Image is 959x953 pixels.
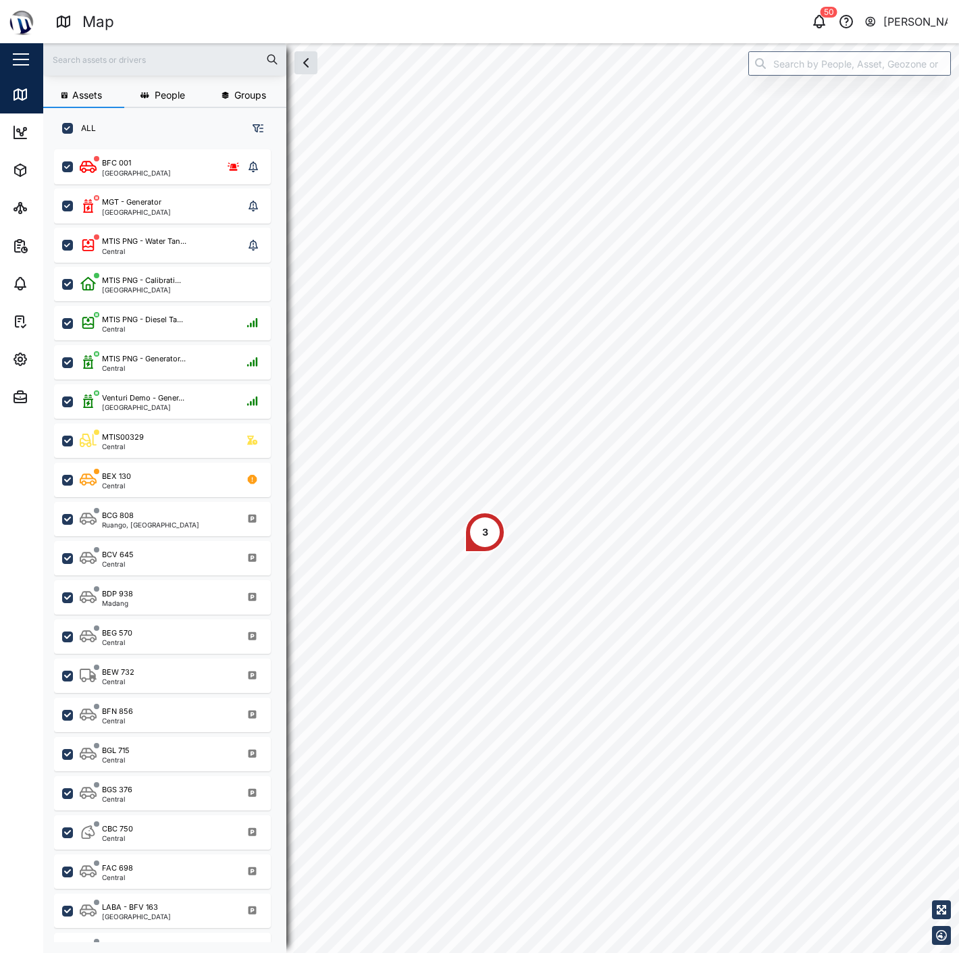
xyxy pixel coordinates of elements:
span: Groups [234,91,266,100]
div: BFN 856 [102,706,133,717]
div: [GEOGRAPHIC_DATA] [102,404,184,411]
div: MTIS PNG - Generator... [102,353,186,365]
label: ALL [73,123,96,134]
div: BGS 376 [102,784,132,796]
div: grid [54,145,286,942]
div: Central [102,482,131,489]
div: Dashboard [35,125,96,140]
div: Central [102,326,183,332]
div: [GEOGRAPHIC_DATA] [102,286,181,293]
div: MTIS PNG - Diesel Ta... [102,314,183,326]
div: BDP 938 [102,588,133,600]
div: BGL 715 [102,745,130,756]
input: Search assets or drivers [51,49,278,70]
div: BEX 130 [102,471,131,482]
div: Map [82,10,114,34]
div: Assets [35,163,77,178]
div: BEW 732 [102,667,134,678]
div: MTIS00329 [102,432,144,443]
div: [GEOGRAPHIC_DATA] [102,913,171,920]
div: LABA - BHE 271 [102,941,157,952]
div: [GEOGRAPHIC_DATA] [102,209,171,215]
div: BCV 645 [102,549,134,561]
div: Central [102,835,133,842]
div: Madang [102,600,133,607]
div: Map marker [465,512,505,552]
div: Settings [35,352,83,367]
div: MTIS PNG - Water Tan... [102,236,186,247]
div: Central [102,443,144,450]
input: Search by People, Asset, Geozone or Place [748,51,951,76]
button: [PERSON_NAME] [864,12,948,31]
span: People [155,91,185,100]
div: CBC 750 [102,823,133,835]
div: LABA - BFV 163 [102,902,158,913]
div: Central [102,561,134,567]
div: Tasks [35,314,72,329]
div: FAC 698 [102,862,133,874]
div: Central [102,678,134,685]
div: Admin [35,390,75,405]
canvas: Map [43,43,959,953]
div: Map [35,87,66,102]
div: BCG 808 [102,510,134,521]
div: Central [102,874,133,881]
div: [GEOGRAPHIC_DATA] [102,170,171,176]
div: Central [102,717,133,724]
div: BFC 001 [102,157,131,169]
span: Assets [72,91,102,100]
div: Reports [35,238,81,253]
div: Central [102,365,186,371]
div: Alarms [35,276,77,291]
div: Central [102,756,130,763]
div: Central [102,796,132,802]
div: Sites [35,201,68,215]
div: Venturi Demo - Gener... [102,392,184,404]
div: Central [102,248,186,255]
div: Ruango, [GEOGRAPHIC_DATA] [102,521,199,528]
img: Main Logo [7,7,36,36]
div: MTIS PNG - Calibrati... [102,275,181,286]
div: [PERSON_NAME] [883,14,948,30]
div: 50 [821,7,837,18]
div: Central [102,639,132,646]
div: BEG 570 [102,627,132,639]
div: 3 [482,525,488,540]
div: MGT - Generator [102,197,161,208]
